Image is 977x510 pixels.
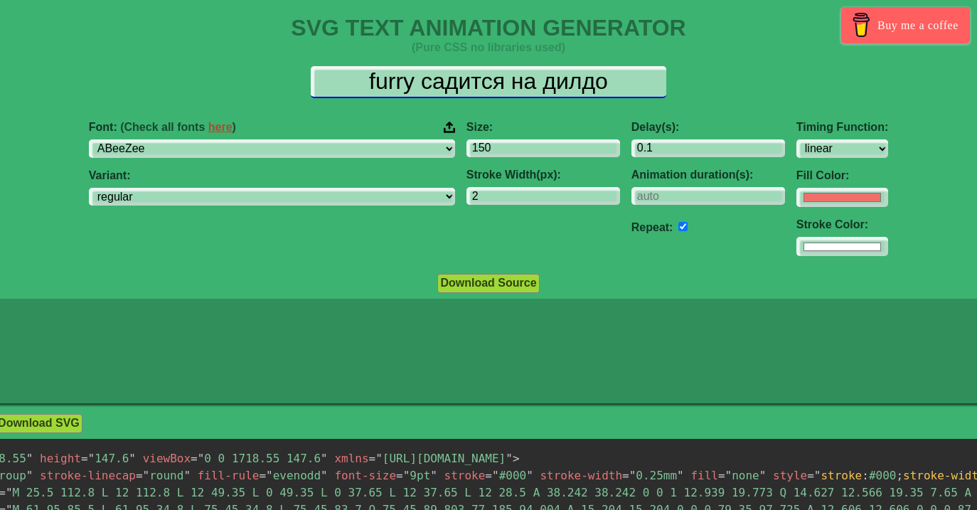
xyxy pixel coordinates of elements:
[437,274,539,292] button: Download Source
[631,121,785,134] label: Delay(s):
[430,469,437,482] span: "
[631,221,673,233] label: Repeat:
[6,486,13,499] span: "
[622,469,629,482] span: =
[466,169,620,181] label: Stroke Width(px):
[369,452,513,465] span: [URL][DOMAIN_NAME]
[444,121,455,134] img: Upload your font
[896,469,903,482] span: ;
[841,7,970,43] a: Buy me a coffee
[485,469,492,482] span: =
[369,452,376,465] span: =
[506,452,513,465] span: "
[631,139,785,157] input: 0.1s
[143,452,191,465] span: viewBox
[718,469,725,482] span: =
[311,66,666,98] input: Input Text Here
[191,452,198,465] span: =
[677,469,684,482] span: "
[807,469,821,482] span: ="
[725,469,732,482] span: "
[485,469,533,482] span: #000
[718,469,766,482] span: none
[321,469,328,482] span: "
[88,452,95,465] span: "
[120,121,236,133] span: (Check all fonts )
[208,121,233,133] a: here
[690,469,718,482] span: fill
[821,469,862,482] span: stroke
[129,452,136,465] span: "
[526,469,533,482] span: "
[259,469,327,482] span: evenodd
[862,469,869,482] span: :
[396,469,437,482] span: 9pt
[143,469,150,482] span: "
[40,452,81,465] span: height
[266,469,273,482] span: "
[444,469,486,482] span: stroke
[81,452,136,465] span: 147.6
[396,469,403,482] span: =
[26,469,33,482] span: "
[259,469,266,482] span: =
[492,469,499,482] span: "
[631,187,785,205] input: auto
[466,139,620,157] input: 100
[89,169,455,182] label: Variant:
[466,121,620,134] label: Size:
[40,469,136,482] span: stroke-linecap
[191,452,328,465] span: 0 0 1718.55 147.6
[631,169,785,181] label: Animation duration(s):
[796,121,888,134] label: Timing Function:
[796,218,888,231] label: Stroke Color:
[540,469,622,482] span: stroke-width
[375,452,383,465] span: "
[849,13,874,37] img: Buy me a coffee
[81,452,88,465] span: =
[198,469,260,482] span: fill-rule
[622,469,684,482] span: 0.25mm
[678,222,688,231] input: auto
[403,469,410,482] span: "
[877,13,959,38] span: Buy me a coffee
[183,469,191,482] span: "
[136,469,143,482] span: =
[513,452,520,465] span: >
[198,452,205,465] span: "
[334,452,368,465] span: xmlns
[89,121,236,134] span: Font:
[629,469,636,482] span: "
[773,469,807,482] span: style
[796,169,888,182] label: Fill Color:
[334,469,396,482] span: font-size
[759,469,767,482] span: "
[136,469,191,482] span: round
[321,452,328,465] span: "
[466,187,620,205] input: 2px
[26,452,33,465] span: "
